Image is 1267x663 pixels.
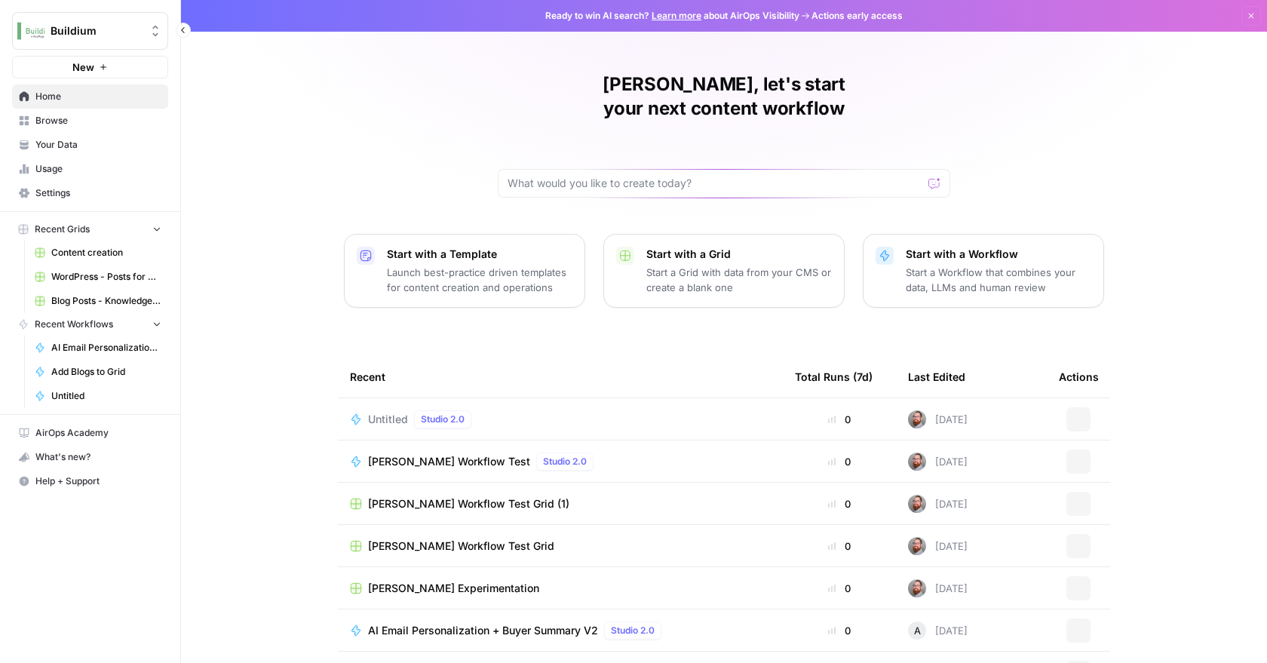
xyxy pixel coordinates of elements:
[12,157,168,181] a: Usage
[368,623,598,638] span: AI Email Personalization + Buyer Summary V2
[498,72,950,121] h1: [PERSON_NAME], let's start your next content workflow
[795,623,884,638] div: 0
[906,265,1091,295] p: Start a Workflow that combines your data, LLMs and human review
[72,60,94,75] span: New
[350,496,771,511] a: [PERSON_NAME] Workflow Test Grid (1)
[12,445,168,469] button: What's new?
[350,581,771,596] a: [PERSON_NAME] Experimentation
[368,412,408,427] span: Untitled
[350,453,771,471] a: [PERSON_NAME] Workflow TestStudio 2.0
[611,624,655,637] span: Studio 2.0
[51,365,161,379] span: Add Blogs to Grid
[28,336,168,360] a: AI Email Personalization + Buyer Summary V2
[12,56,168,78] button: New
[344,234,585,308] button: Start with a TemplateLaunch best-practice driven templates for content creation and operations
[908,410,968,428] div: [DATE]
[908,579,968,597] div: [DATE]
[12,313,168,336] button: Recent Workflows
[12,12,168,50] button: Workspace: Buildium
[35,114,161,127] span: Browse
[350,356,771,397] div: Recent
[35,138,161,152] span: Your Data
[795,496,884,511] div: 0
[908,579,926,597] img: cprdzgm2hpa53le1i7bqtmwsgwbq
[51,246,161,259] span: Content creation
[387,247,572,262] p: Start with a Template
[543,455,587,468] span: Studio 2.0
[35,318,113,331] span: Recent Workflows
[28,265,168,289] a: WordPress - Posts for Knowledge base
[35,426,161,440] span: AirOps Academy
[795,412,884,427] div: 0
[908,495,926,513] img: cprdzgm2hpa53le1i7bqtmwsgwbq
[12,218,168,241] button: Recent Grids
[603,234,845,308] button: Start with a GridStart a Grid with data from your CMS or create a blank one
[368,496,569,511] span: [PERSON_NAME] Workflow Test Grid (1)
[508,176,922,191] input: What would you like to create today?
[28,241,168,265] a: Content creation
[12,84,168,109] a: Home
[863,234,1104,308] button: Start with a WorkflowStart a Workflow that combines your data, LLMs and human review
[350,410,771,428] a: UntitledStudio 2.0
[35,162,161,176] span: Usage
[652,10,701,21] a: Learn more
[908,356,965,397] div: Last Edited
[12,109,168,133] a: Browse
[51,23,142,38] span: Buildium
[350,622,771,640] a: AI Email Personalization + Buyer Summary V2Studio 2.0
[12,421,168,445] a: AirOps Academy
[914,623,921,638] span: A
[646,265,832,295] p: Start a Grid with data from your CMS or create a blank one
[906,247,1091,262] p: Start with a Workflow
[368,539,554,554] span: [PERSON_NAME] Workflow Test Grid
[35,186,161,200] span: Settings
[908,495,968,513] div: [DATE]
[908,410,926,428] img: cprdzgm2hpa53le1i7bqtmwsgwbq
[421,413,465,426] span: Studio 2.0
[646,247,832,262] p: Start with a Grid
[368,454,530,469] span: [PERSON_NAME] Workflow Test
[12,469,168,493] button: Help + Support
[35,90,161,103] span: Home
[12,181,168,205] a: Settings
[13,446,167,468] div: What's new?
[1059,356,1099,397] div: Actions
[51,389,161,403] span: Untitled
[17,17,44,45] img: Buildium Logo
[908,453,968,471] div: [DATE]
[12,133,168,157] a: Your Data
[795,356,873,397] div: Total Runs (7d)
[795,454,884,469] div: 0
[908,453,926,471] img: cprdzgm2hpa53le1i7bqtmwsgwbq
[908,537,926,555] img: cprdzgm2hpa53le1i7bqtmwsgwbq
[28,360,168,384] a: Add Blogs to Grid
[811,9,903,23] span: Actions early access
[51,341,161,355] span: AI Email Personalization + Buyer Summary V2
[387,265,572,295] p: Launch best-practice driven templates for content creation and operations
[545,9,799,23] span: Ready to win AI search? about AirOps Visibility
[908,622,968,640] div: [DATE]
[795,581,884,596] div: 0
[28,384,168,408] a: Untitled
[35,223,90,236] span: Recent Grids
[350,539,771,554] a: [PERSON_NAME] Workflow Test Grid
[908,537,968,555] div: [DATE]
[28,289,168,313] a: Blog Posts - Knowledge Base.csv
[795,539,884,554] div: 0
[35,474,161,488] span: Help + Support
[368,581,539,596] span: [PERSON_NAME] Experimentation
[51,294,161,308] span: Blog Posts - Knowledge Base.csv
[51,270,161,284] span: WordPress - Posts for Knowledge base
